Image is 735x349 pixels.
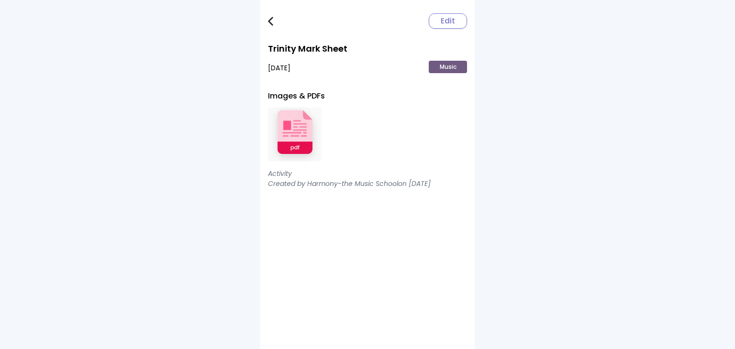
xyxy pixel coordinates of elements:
[441,15,455,27] span: Edit
[268,42,467,55] h1: Trinity Mark Sheet
[268,179,467,189] p: Created by Harmony-the Music School on [DATE]
[268,169,467,179] p: Activity
[429,13,467,29] button: Edit
[268,92,467,100] h2: Images & PDFs
[429,61,467,73] p: Music
[268,63,290,73] p: [DATE]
